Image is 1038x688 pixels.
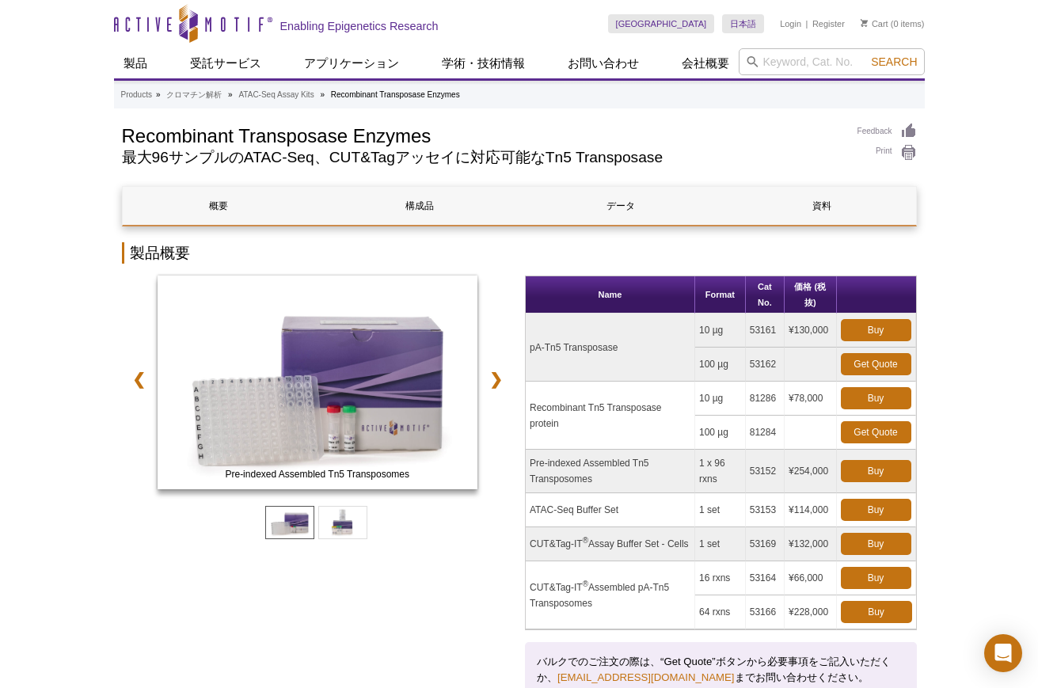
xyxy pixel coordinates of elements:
[695,276,746,314] th: Format
[526,314,695,382] td: pA-Tn5 Transposase
[857,123,917,140] a: Feedback
[812,18,845,29] a: Register
[841,601,912,623] a: Buy
[114,48,157,78] a: 製品
[122,361,156,397] a: ❮
[785,450,836,493] td: ¥254,000
[526,276,695,314] th: Name
[526,561,695,629] td: CUT&Tag-IT Assembled pA-Tn5 Transposomes
[526,493,695,527] td: ATAC-Seq Buffer Set
[695,348,746,382] td: 100 µg
[871,55,917,68] span: Search
[841,421,911,443] a: Get Quote
[746,527,785,561] td: 53169
[166,88,222,102] a: クロマチン解析
[780,18,801,29] a: Login
[280,19,439,33] h2: Enabling Epigenetics Research
[122,123,842,146] h1: Recombinant Transposase Enzymes
[841,353,911,375] a: Get Quote
[746,561,785,595] td: 53164
[324,187,516,225] a: 構成品
[861,18,888,29] a: Cart
[526,527,695,561] td: CUT&Tag-IT Assay Buffer Set - Cells
[537,654,905,686] p: バルクでのご注文の際は、“Get Quote”ボタンから必要事項をご記入いただくか、 までお問い合わせください。
[479,361,513,397] a: ❯
[557,671,735,683] a: [EMAIL_ADDRESS][DOMAIN_NAME]
[739,48,925,75] input: Keyword, Cat. No.
[161,466,474,482] span: Pre-indexed Assembled Tn5 Transposomes
[841,567,911,589] a: Buy
[746,416,785,450] td: 81284
[746,382,785,416] td: 81286
[695,561,746,595] td: 16 rxns
[608,14,715,33] a: [GEOGRAPHIC_DATA]
[156,90,161,99] li: »
[726,187,918,225] a: 資料
[785,561,836,595] td: ¥66,000
[722,14,764,33] a: 日本語
[866,55,922,69] button: Search
[432,48,534,78] a: 学術・技術情報
[806,14,808,33] li: |
[841,460,911,482] a: Buy
[558,48,648,78] a: お問い合わせ
[583,536,588,545] sup: ®
[295,48,409,78] a: アプリケーション
[695,416,746,450] td: 100 µg
[785,493,836,527] td: ¥114,000
[746,348,785,382] td: 53162
[785,382,836,416] td: ¥78,000
[785,314,836,348] td: ¥130,000
[158,276,478,489] img: Pre-indexed Assembled Tn5 Transposomes
[695,493,746,527] td: 1 set
[121,88,152,102] a: Products
[861,19,868,27] img: Your Cart
[331,90,460,99] li: Recombinant Transposase Enzymes
[695,527,746,561] td: 1 set
[841,319,911,341] a: Buy
[583,580,588,588] sup: ®
[181,48,271,78] a: 受託サービス
[695,314,746,348] td: 10 µg
[841,533,911,555] a: Buy
[672,48,739,78] a: 会社概要
[841,387,911,409] a: Buy
[746,595,785,629] td: 53166
[746,493,785,527] td: 53153
[238,88,314,102] a: ATAC-Seq Assay Kits
[320,90,325,99] li: »
[746,314,785,348] td: 53161
[785,595,836,629] td: ¥228,000
[984,634,1022,672] div: Open Intercom Messenger
[525,187,717,225] a: データ
[695,450,746,493] td: 1 x 96 rxns
[123,187,315,225] a: 概要
[228,90,233,99] li: »
[158,276,478,494] a: ATAC-Seq Kit
[841,499,911,521] a: Buy
[857,144,917,162] a: Print
[746,276,785,314] th: Cat No.
[695,595,746,629] td: 64 rxns
[526,382,695,450] td: Recombinant Tn5 Transposase protein
[695,382,746,416] td: 10 µg
[746,450,785,493] td: 53152
[785,276,836,314] th: 価格 (税抜)
[122,150,842,165] h2: 最大96サンプルのATAC-Seq、CUT&Tagアッセイに対応可能なTn5 Transposase
[122,242,917,264] h2: 製品概要
[526,450,695,493] td: Pre-indexed Assembled Tn5 Transposomes
[861,14,925,33] li: (0 items)
[785,527,836,561] td: ¥132,000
